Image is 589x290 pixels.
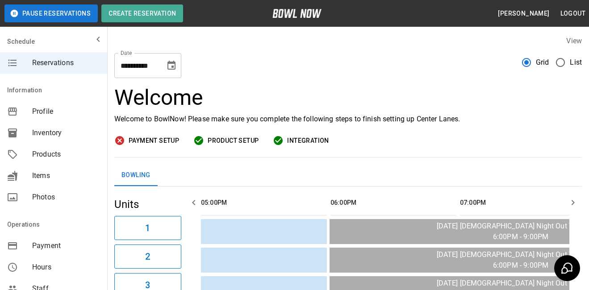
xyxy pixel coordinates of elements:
th: 06:00PM [330,190,456,215]
h5: Units [114,197,181,211]
span: Items [32,170,100,181]
th: 05:00PM [201,190,327,215]
th: 07:00PM [460,190,586,215]
span: Payment Setup [129,135,179,146]
span: Hours [32,262,100,273]
p: Welcome to BowlNow! Please make sure you complete the following steps to finish setting up Center... [114,114,582,124]
span: Inventory [32,128,100,138]
button: Pause Reservations [4,4,98,22]
button: Bowling [114,165,158,186]
h3: Welcome [114,85,582,110]
span: List [570,57,582,68]
h6: 1 [145,221,150,235]
button: Choose date, selected date is Oct 1, 2025 [163,57,180,75]
div: inventory tabs [114,165,582,186]
span: Reservations [32,58,100,68]
span: Profile [32,106,100,117]
span: Photos [32,192,100,203]
label: View [566,37,582,45]
button: 1 [114,216,181,240]
span: Payment [32,240,100,251]
button: 2 [114,244,181,269]
button: Logout [557,5,589,22]
img: logo [272,9,322,18]
span: Products [32,149,100,160]
button: Create Reservation [101,4,183,22]
span: Product Setup [208,135,259,146]
button: [PERSON_NAME] [494,5,553,22]
span: Grid [536,57,549,68]
span: Integration [287,135,329,146]
h6: 2 [145,249,150,264]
